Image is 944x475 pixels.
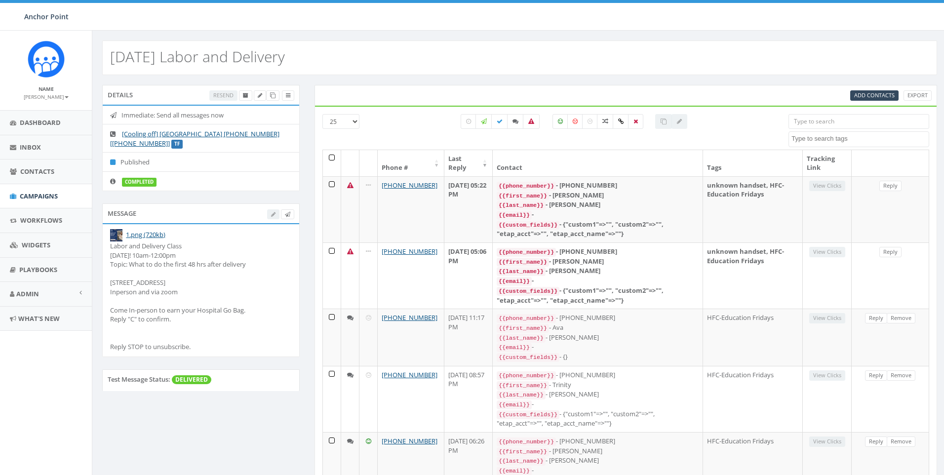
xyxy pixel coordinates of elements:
[108,375,170,384] label: Test Message Status:
[865,370,887,381] a: Reply
[497,314,556,323] code: {{phone_number}}
[703,366,803,432] td: HFC-Education Fridays
[20,167,54,176] span: Contacts
[444,309,493,366] td: [DATE] 11:17 PM
[497,371,556,380] code: {{phone_number}}
[497,390,699,399] div: - [PERSON_NAME]
[497,266,699,276] div: - [PERSON_NAME]
[444,150,493,176] th: Last Reply: activate to sort column ascending
[887,370,915,381] a: Remove
[378,150,444,176] th: Phone #: activate to sort column ascending
[102,85,300,105] div: Details
[102,203,300,223] div: Message
[20,118,61,127] span: Dashboard
[854,91,895,99] span: CSV files only
[126,230,165,239] a: 1.png (720kb)
[879,247,902,257] a: Reply
[382,247,437,256] a: [PHONE_NUMBER]
[382,313,437,322] a: [PHONE_NUMBER]
[461,114,476,129] label: Pending
[497,221,559,230] code: {{custom_fields}}
[803,150,852,176] th: Tracking Link
[497,192,549,200] code: {{first_name}}
[887,436,915,447] a: Remove
[552,114,568,129] label: Positive
[791,134,929,143] textarea: Search
[258,91,262,99] span: Edit Campaign Title
[497,247,699,257] div: - [PHONE_NUMBER]
[22,240,50,249] span: Widgets
[703,309,803,366] td: HFC-Education Fridays
[497,191,699,200] div: - [PERSON_NAME]
[497,220,699,238] div: - {"custom1"=>"", "custom2"=>"", "etap_acct"=>"", "etap_acct_name"=>""}
[24,93,69,100] small: [PERSON_NAME]
[497,182,556,191] code: {{phone_number}}
[28,40,65,78] img: Rally_platform_Icon_1.png
[172,375,211,384] span: DELIVERED
[497,324,549,333] code: {{first_name}}
[39,85,54,92] small: Name
[444,176,493,242] td: [DATE] 05:22 PM
[491,114,508,129] label: Delivered
[497,380,699,390] div: - Trinity
[122,178,157,187] label: completed
[20,143,41,152] span: Inbox
[788,114,929,129] input: Type to search
[382,436,437,445] a: [PHONE_NUMBER]
[887,313,915,323] a: Remove
[497,343,532,352] code: {{email}}
[497,257,699,267] div: - [PERSON_NAME]
[497,313,699,323] div: - [PHONE_NUMBER]
[110,129,279,148] a: [Cooling off] [GEOGRAPHIC_DATA] [PHONE_NUMBER] [[PHONE_NUMBER]]
[243,91,248,99] span: Archive Campaign
[497,457,546,466] code: {{last_name}}
[497,286,699,305] div: - {"custom1"=>"", "custom2"=>"", "etap_acct"=>"", "etap_acct_name"=>""}
[854,91,895,99] span: Add Contacts
[497,410,559,419] code: {{custom_fields}}
[497,334,546,343] code: {{last_name}}
[904,90,932,101] a: Export
[444,366,493,432] td: [DATE] 08:57 PM
[582,114,598,129] label: Neutral
[497,446,699,456] div: - [PERSON_NAME]
[497,447,549,456] code: {{first_name}}
[497,399,699,409] div: -
[444,242,493,309] td: [DATE] 05:06 PM
[110,159,120,165] i: Published
[497,333,699,343] div: - [PERSON_NAME]
[850,90,899,101] a: Add Contacts
[597,114,614,129] label: Mixed
[475,114,492,129] label: Sending
[497,456,699,466] div: - [PERSON_NAME]
[18,314,60,323] span: What's New
[628,114,643,129] label: Removed
[523,114,540,129] label: Bounced
[20,216,62,225] span: Workflows
[270,91,275,99] span: Clone Campaign
[497,200,699,210] div: - [PERSON_NAME]
[493,150,704,176] th: Contact
[703,176,803,242] td: unknown handset, HFC-Education Fridays
[879,181,902,191] a: Reply
[497,181,699,191] div: - [PHONE_NUMBER]
[16,289,39,298] span: Admin
[171,140,183,149] label: TF
[110,48,285,65] h2: [DATE] Labor and Delivery
[497,267,546,276] code: {{last_name}}
[497,210,699,220] div: -
[103,106,299,125] li: Immediate: Send all messages now
[497,248,556,257] code: {{phone_number}}
[497,391,546,399] code: {{last_name}}
[703,150,803,176] th: Tags
[497,436,699,446] div: - [PHONE_NUMBER]
[497,323,699,333] div: - Ava
[865,436,887,447] a: Reply
[497,211,532,220] code: {{email}}
[497,370,699,380] div: - [PHONE_NUMBER]
[497,276,699,286] div: -
[497,381,549,390] code: {{first_name}}
[497,258,549,267] code: {{first_name}}
[285,210,290,218] span: Send Test Message
[24,12,69,21] span: Anchor Point
[19,265,57,274] span: Playbooks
